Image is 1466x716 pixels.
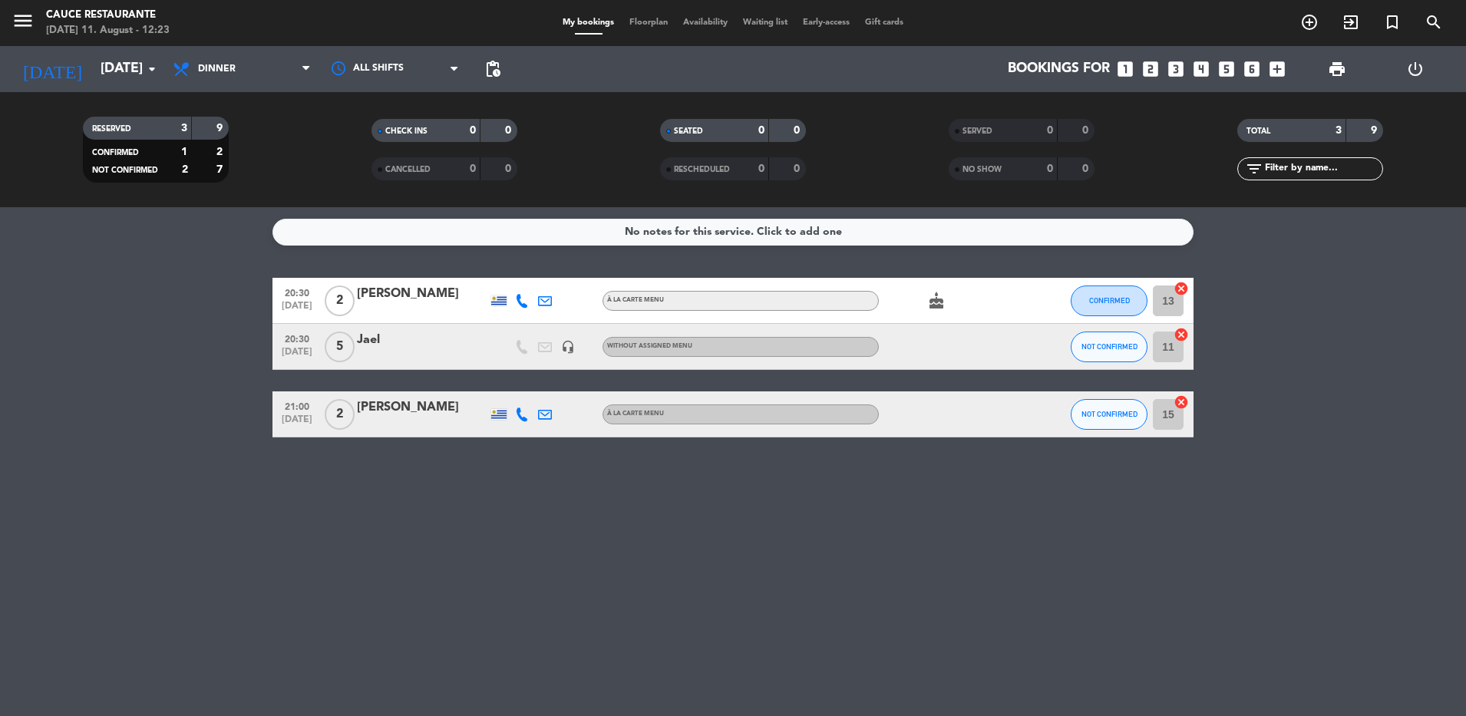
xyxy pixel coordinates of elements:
div: Cauce Restaurante [46,8,170,23]
i: add_circle_outline [1300,13,1319,31]
i: filter_list [1245,160,1263,178]
span: [DATE] [278,414,316,432]
button: CONFIRMED [1071,285,1147,316]
span: Floorplan [622,18,675,27]
span: NO SHOW [962,166,1002,173]
strong: 0 [794,125,803,136]
input: Filter by name... [1263,160,1382,177]
i: cancel [1174,327,1189,342]
strong: 0 [505,125,514,136]
span: À LA CARTE MENU [607,297,664,303]
i: exit_to_app [1342,13,1360,31]
span: CANCELLED [385,166,431,173]
i: looks_two [1141,59,1161,79]
i: headset_mic [561,340,575,354]
strong: 3 [1336,125,1342,136]
span: print [1328,60,1346,78]
strong: 2 [182,164,188,175]
div: [PERSON_NAME] [357,284,487,304]
i: arrow_drop_down [143,60,161,78]
div: [DATE] 11. August - 12:23 [46,23,170,38]
i: looks_one [1115,59,1135,79]
strong: 3 [181,123,187,134]
strong: 0 [470,125,476,136]
strong: 9 [216,123,226,134]
span: Bookings for [1008,61,1110,77]
i: looks_4 [1191,59,1211,79]
span: À LA CARTE MENU [607,411,664,417]
span: SEATED [674,127,703,135]
i: search [1425,13,1443,31]
button: NOT CONFIRMED [1071,399,1147,430]
span: 5 [325,332,355,362]
i: power_settings_new [1406,60,1425,78]
span: Early-access [795,18,857,27]
i: [DATE] [12,52,93,86]
strong: 1 [181,147,187,157]
span: Without assigned menu [607,343,692,349]
i: cancel [1174,281,1189,296]
i: cancel [1174,394,1189,410]
strong: 0 [1047,125,1053,136]
strong: 0 [1047,163,1053,174]
span: CHECK INS [385,127,428,135]
strong: 9 [1371,125,1380,136]
strong: 0 [758,125,764,136]
i: looks_6 [1242,59,1262,79]
button: menu [12,9,35,38]
div: [PERSON_NAME] [357,398,487,417]
span: RESCHEDULED [674,166,730,173]
i: looks_5 [1217,59,1237,79]
button: NOT CONFIRMED [1071,332,1147,362]
span: My bookings [555,18,622,27]
strong: 2 [216,147,226,157]
span: Waiting list [735,18,795,27]
i: cake [927,292,946,310]
span: Gift cards [857,18,911,27]
span: SERVED [962,127,992,135]
span: Availability [675,18,735,27]
strong: 0 [758,163,764,174]
span: 20:30 [278,329,316,347]
span: [DATE] [278,347,316,365]
span: [DATE] [278,301,316,318]
span: 2 [325,285,355,316]
span: 2 [325,399,355,430]
span: CONFIRMED [1089,296,1130,305]
div: Jael [357,330,487,350]
div: No notes for this service. Click to add one [625,223,842,241]
i: menu [12,9,35,32]
span: CONFIRMED [92,149,139,157]
span: RESERVED [92,125,131,133]
span: NOT CONFIRMED [1081,342,1137,351]
span: TOTAL [1246,127,1270,135]
span: pending_actions [484,60,502,78]
i: looks_3 [1166,59,1186,79]
i: turned_in_not [1383,13,1402,31]
i: add_box [1267,59,1287,79]
div: LOG OUT [1376,46,1454,92]
strong: 0 [505,163,514,174]
strong: 0 [1082,163,1091,174]
span: Dinner [198,64,236,74]
span: NOT CONFIRMED [92,167,158,174]
span: NOT CONFIRMED [1081,410,1137,418]
strong: 7 [216,164,226,175]
strong: 0 [470,163,476,174]
span: 21:00 [278,397,316,414]
strong: 0 [794,163,803,174]
span: 20:30 [278,283,316,301]
strong: 0 [1082,125,1091,136]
